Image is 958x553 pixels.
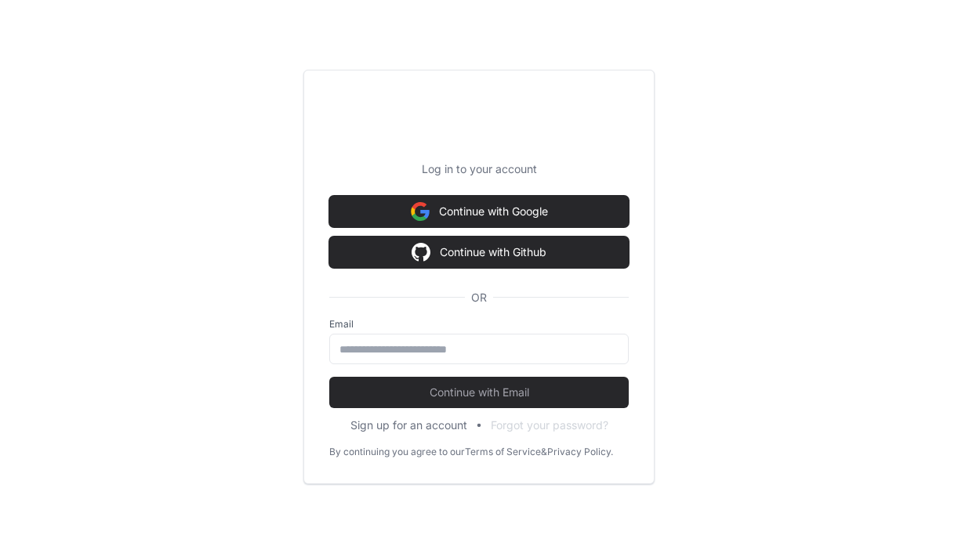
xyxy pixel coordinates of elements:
button: Continue with Email [329,377,629,408]
a: Terms of Service [465,446,541,458]
span: OR [465,290,493,305]
span: Continue with Email [329,385,629,400]
button: Continue with Github [329,237,629,268]
img: Sign in with google [412,237,430,268]
div: & [541,446,547,458]
button: Sign up for an account [350,417,467,433]
div: By continuing you agree to our [329,446,465,458]
button: Continue with Google [329,196,629,227]
p: Log in to your account [329,161,629,177]
label: Email [329,318,629,331]
a: Privacy Policy. [547,446,613,458]
button: Forgot your password? [491,417,608,433]
img: Sign in with google [411,196,430,227]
